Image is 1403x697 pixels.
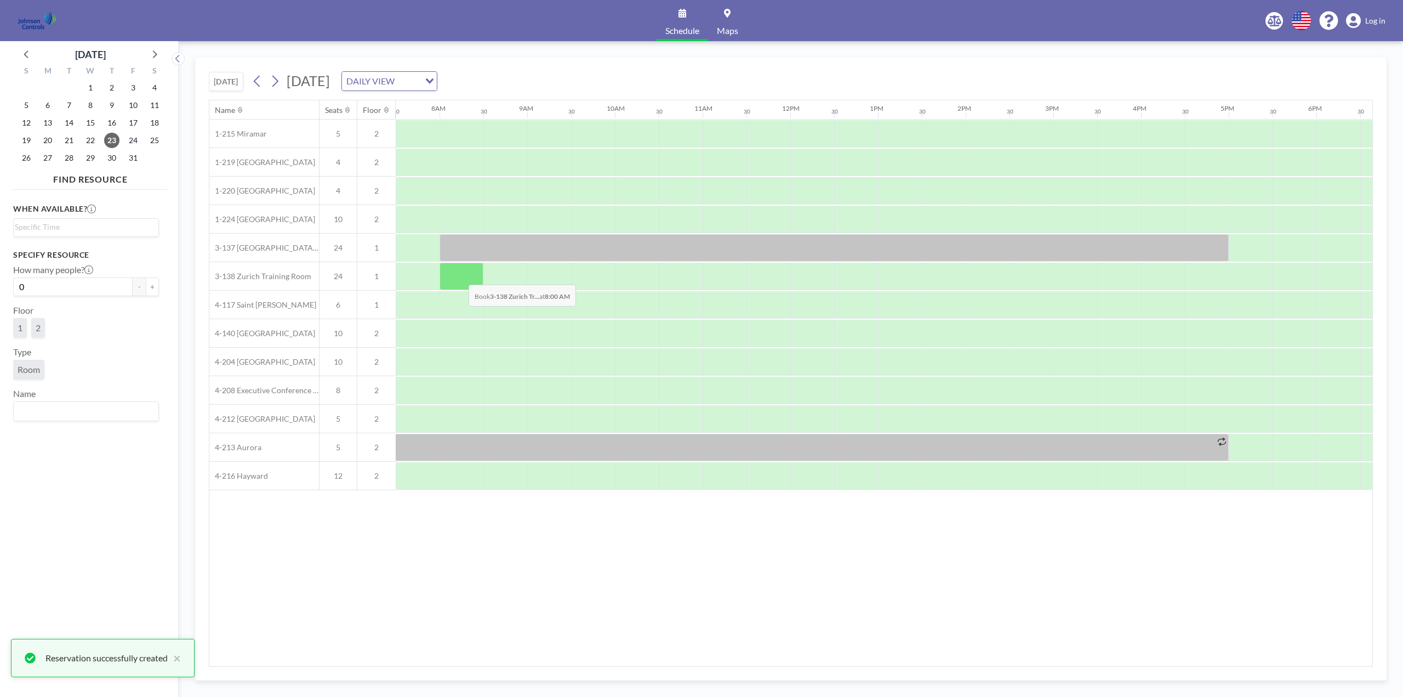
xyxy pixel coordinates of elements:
button: [DATE] [209,72,243,91]
span: Thursday, October 9, 2025 [104,98,119,113]
span: 4-212 [GEOGRAPHIC_DATA] [209,414,315,424]
label: Type [13,347,31,358]
span: 10 [320,328,357,338]
span: 3-137 [GEOGRAPHIC_DATA] Training Room [209,243,319,253]
span: Room [18,364,40,375]
div: Search for option [342,72,437,90]
div: 8AM [431,104,446,112]
span: Tuesday, October 7, 2025 [61,98,77,113]
span: 4-208 Executive Conference Room [209,386,319,395]
div: 1PM [870,104,883,112]
span: Friday, October 24, 2025 [126,133,141,148]
span: Saturday, October 18, 2025 [147,115,162,131]
span: Thursday, October 2, 2025 [104,80,119,95]
span: Thursday, October 16, 2025 [104,115,119,131]
span: 12 [320,471,357,481]
div: 2PM [957,104,971,112]
span: Wednesday, October 1, 2025 [83,80,98,95]
div: 6PM [1308,104,1322,112]
div: 30 [656,108,663,115]
span: DAILY VIEW [344,74,397,88]
div: 10AM [607,104,625,112]
span: 3-138 Zurich Training Room [209,271,311,281]
span: 4-216 Hayward [209,471,268,481]
span: 10 [320,214,357,224]
span: Monday, October 6, 2025 [40,98,55,113]
span: Sunday, October 19, 2025 [19,133,34,148]
div: 30 [1182,108,1189,115]
span: 2 [36,322,41,333]
span: 1 [357,243,396,253]
span: Saturday, October 11, 2025 [147,98,162,113]
button: - [133,277,146,296]
img: organization-logo [18,10,56,32]
div: 3PM [1045,104,1059,112]
label: Name [13,388,36,399]
div: S [16,65,37,79]
span: 4 [320,186,357,196]
span: 2 [357,471,396,481]
span: Monday, October 20, 2025 [40,133,55,148]
div: 30 [744,108,750,115]
div: 9AM [519,104,533,112]
div: 30 [919,108,926,115]
label: How many people? [13,264,93,275]
span: Wednesday, October 15, 2025 [83,115,98,131]
span: 2 [357,357,396,367]
span: 1 [357,271,396,281]
div: 30 [1007,108,1013,115]
div: 30 [1094,108,1101,115]
div: F [122,65,144,79]
span: 5 [320,443,357,452]
span: 2 [357,186,396,196]
span: 24 [320,243,357,253]
span: Thursday, October 23, 2025 [104,133,119,148]
span: 2 [357,386,396,395]
span: [DATE] [287,72,330,89]
span: 1-220 [GEOGRAPHIC_DATA] [209,186,315,196]
div: 30 [568,108,575,115]
div: 30 [1270,108,1276,115]
span: 2 [357,328,396,338]
span: Saturday, October 4, 2025 [147,80,162,95]
div: Reservation successfully created [45,651,168,665]
span: 4-140 [GEOGRAPHIC_DATA] [209,328,315,338]
b: 3-138 Zurich Tr... [490,292,539,301]
span: 4 [320,157,357,167]
a: Log in [1346,13,1385,29]
span: 1 [357,300,396,310]
div: T [59,65,80,79]
span: Friday, October 31, 2025 [126,150,141,166]
label: Floor [13,305,33,316]
div: 30 [393,108,400,115]
div: Search for option [14,402,158,421]
span: 6 [320,300,357,310]
div: Floor [363,105,381,115]
span: 1-215 Miramar [209,129,267,139]
span: 10 [320,357,357,367]
input: Search for option [15,404,152,418]
span: Maps [717,26,738,35]
span: Wednesday, October 22, 2025 [83,133,98,148]
span: Wednesday, October 29, 2025 [83,150,98,166]
div: 30 [1358,108,1364,115]
span: 2 [357,214,396,224]
h4: FIND RESOURCE [13,169,168,185]
span: Friday, October 17, 2025 [126,115,141,131]
span: Monday, October 27, 2025 [40,150,55,166]
span: 1 [18,322,22,333]
div: W [80,65,101,79]
span: 2 [357,443,396,452]
div: T [101,65,122,79]
div: Name [215,105,235,115]
div: S [144,65,165,79]
span: Schedule [665,26,699,35]
span: Sunday, October 5, 2025 [19,98,34,113]
span: Thursday, October 30, 2025 [104,150,119,166]
span: Tuesday, October 28, 2025 [61,150,77,166]
span: 2 [357,414,396,424]
button: + [146,277,159,296]
span: 8 [320,386,357,395]
div: 4PM [1133,104,1147,112]
span: Monday, October 13, 2025 [40,115,55,131]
